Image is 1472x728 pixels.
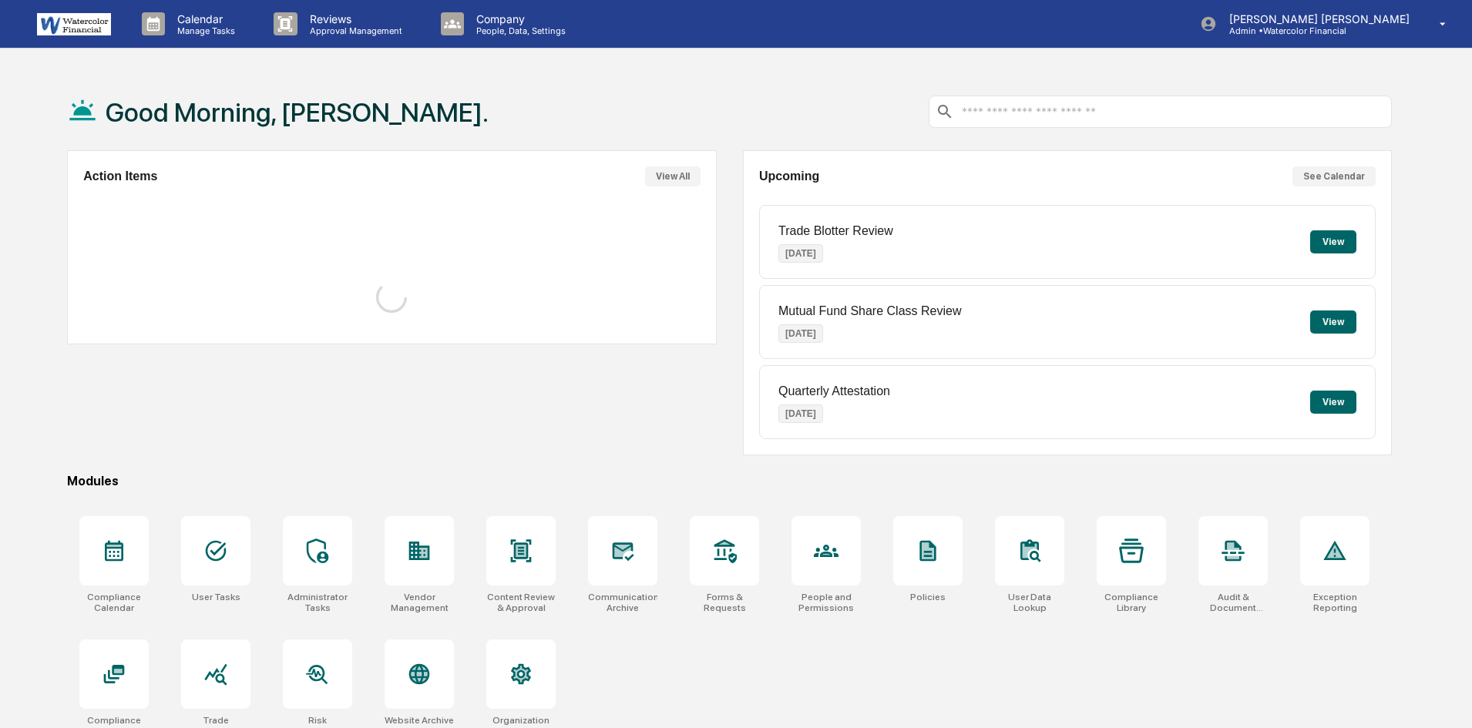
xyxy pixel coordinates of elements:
[165,25,243,36] p: Manage Tasks
[1217,12,1417,25] p: [PERSON_NAME] [PERSON_NAME]
[385,592,454,613] div: Vendor Management
[486,592,556,613] div: Content Review & Approval
[910,592,946,602] div: Policies
[83,169,157,183] h2: Action Items
[385,715,454,726] div: Website Archive
[1300,592,1369,613] div: Exception Reporting
[645,166,701,186] button: View All
[297,12,410,25] p: Reviews
[1292,166,1376,186] button: See Calendar
[192,592,240,602] div: User Tasks
[106,97,489,128] h1: Good Morning, [PERSON_NAME].
[778,304,961,318] p: Mutual Fund Share Class Review
[759,169,819,183] h2: Upcoming
[283,592,352,613] div: Administrator Tasks
[778,384,890,398] p: Quarterly Attestation
[1198,592,1268,613] div: Audit & Document Logs
[37,13,111,35] img: logo
[1310,391,1356,414] button: View
[1310,310,1356,334] button: View
[791,592,861,613] div: People and Permissions
[165,12,243,25] p: Calendar
[1217,25,1360,36] p: Admin • Watercolor Financial
[67,474,1392,488] div: Modules
[778,224,893,238] p: Trade Blotter Review
[464,25,573,36] p: People, Data, Settings
[778,324,823,343] p: [DATE]
[778,244,823,263] p: [DATE]
[79,592,149,613] div: Compliance Calendar
[297,25,410,36] p: Approval Management
[778,404,823,423] p: [DATE]
[588,592,657,613] div: Communications Archive
[1097,592,1166,613] div: Compliance Library
[690,592,759,613] div: Forms & Requests
[464,12,573,25] p: Company
[995,592,1064,613] div: User Data Lookup
[1310,230,1356,253] button: View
